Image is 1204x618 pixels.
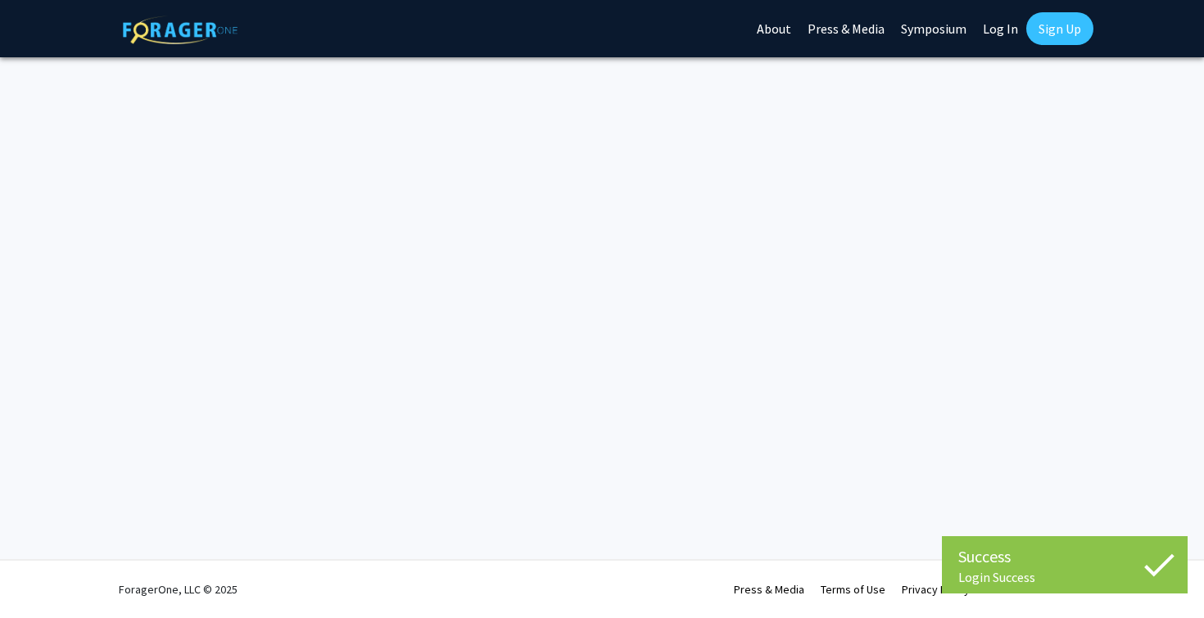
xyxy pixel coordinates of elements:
a: Sign Up [1026,12,1093,45]
div: Success [958,544,1171,569]
div: ForagerOne, LLC © 2025 [119,561,238,618]
a: Press & Media [734,582,804,597]
img: ForagerOne Logo [123,16,238,44]
a: Privacy Policy [902,582,970,597]
div: Login Success [958,569,1171,585]
a: Terms of Use [821,582,885,597]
